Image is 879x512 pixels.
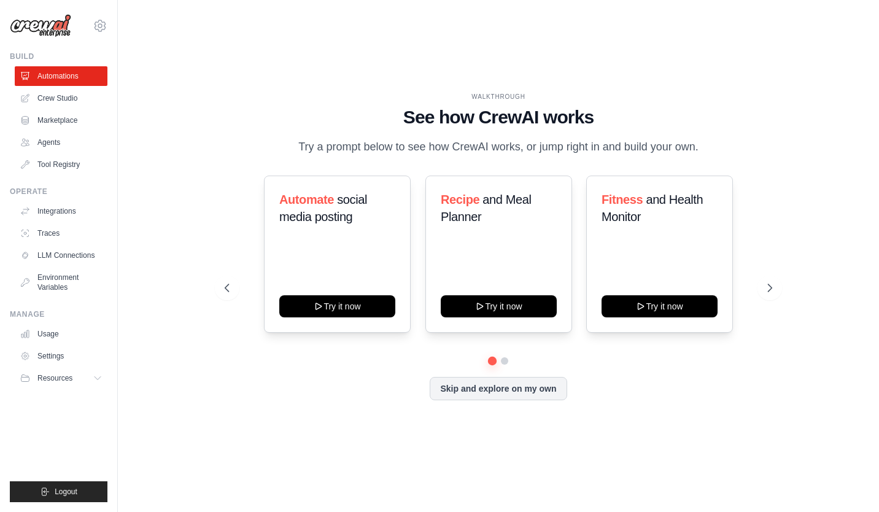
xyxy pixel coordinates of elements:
[279,295,395,317] button: Try it now
[602,295,718,317] button: Try it now
[15,133,107,152] a: Agents
[10,481,107,502] button: Logout
[15,223,107,243] a: Traces
[292,138,705,156] p: Try a prompt below to see how CrewAI works, or jump right in and build your own.
[430,377,567,400] button: Skip and explore on my own
[10,187,107,196] div: Operate
[15,346,107,366] a: Settings
[441,193,479,206] span: Recipe
[15,66,107,86] a: Automations
[15,88,107,108] a: Crew Studio
[279,193,334,206] span: Automate
[15,368,107,388] button: Resources
[10,309,107,319] div: Manage
[441,193,531,223] span: and Meal Planner
[15,246,107,265] a: LLM Connections
[225,92,773,101] div: WALKTHROUGH
[10,14,71,37] img: Logo
[225,106,773,128] h1: See how CrewAI works
[279,193,367,223] span: social media posting
[15,201,107,221] a: Integrations
[10,52,107,61] div: Build
[15,324,107,344] a: Usage
[441,295,557,317] button: Try it now
[15,268,107,297] a: Environment Variables
[55,487,77,497] span: Logout
[15,155,107,174] a: Tool Registry
[602,193,643,206] span: Fitness
[37,373,72,383] span: Resources
[15,111,107,130] a: Marketplace
[602,193,703,223] span: and Health Monitor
